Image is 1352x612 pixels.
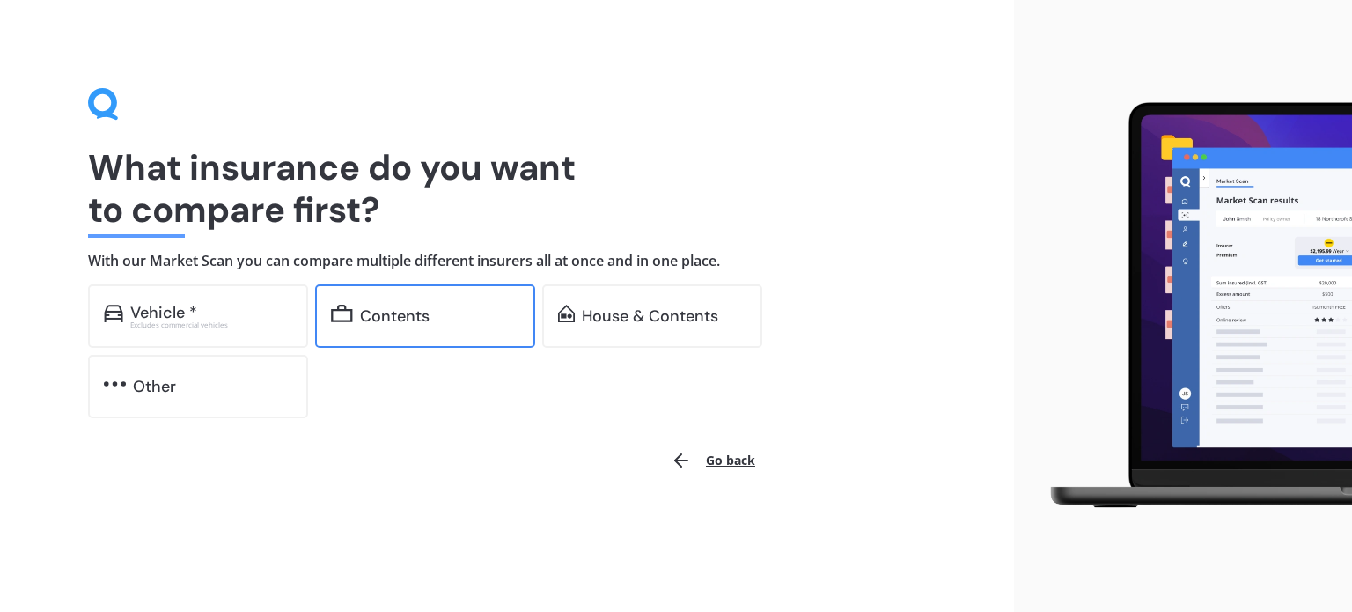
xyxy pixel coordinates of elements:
[331,305,353,322] img: content.01f40a52572271636b6f.svg
[133,378,176,395] div: Other
[88,146,926,231] h1: What insurance do you want to compare first?
[130,321,292,328] div: Excludes commercial vehicles
[558,305,575,322] img: home-and-contents.b802091223b8502ef2dd.svg
[130,304,197,321] div: Vehicle *
[660,439,766,482] button: Go back
[104,305,123,322] img: car.f15378c7a67c060ca3f3.svg
[1028,93,1352,519] img: laptop.webp
[88,252,926,270] h4: With our Market Scan you can compare multiple different insurers all at once and in one place.
[582,307,718,325] div: House & Contents
[360,307,430,325] div: Contents
[104,375,126,393] img: other.81dba5aafe580aa69f38.svg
